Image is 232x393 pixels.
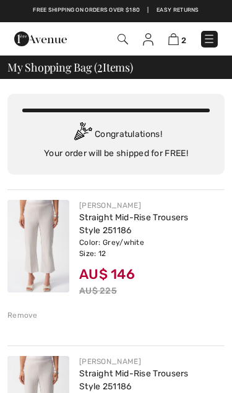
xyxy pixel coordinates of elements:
img: 1ère Avenue [14,31,67,46]
s: AU$ 225 [79,286,117,296]
img: Straight Mid-Rise Trousers Style 251186 [7,200,69,292]
a: Easy Returns [157,6,199,15]
img: Search [118,34,128,44]
span: AU$ 146 [79,266,135,283]
span: My Shopping Bag ( Items) [7,62,133,73]
span: 2 [97,59,103,73]
div: [PERSON_NAME] [79,200,225,211]
div: Remove [7,310,38,321]
img: Shopping Bag [168,33,179,45]
span: | [147,6,148,15]
a: Free shipping on orders over $180 [33,6,140,15]
a: Straight Mid-Rise Trousers Style 251186 [79,212,189,236]
div: Congratulations! Your order will be shipped for FREE! [22,122,210,160]
img: My Info [143,33,153,46]
a: 2 [168,33,186,46]
img: Menu [203,33,215,45]
div: [PERSON_NAME] [79,356,225,367]
a: 1ère Avenue [14,33,67,44]
a: Straight Mid-Rise Trousers Style 251186 [79,368,189,392]
span: 2 [181,36,186,45]
img: Congratulation2.svg [70,122,95,147]
div: Color: Grey/white Size: 12 [79,237,225,259]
